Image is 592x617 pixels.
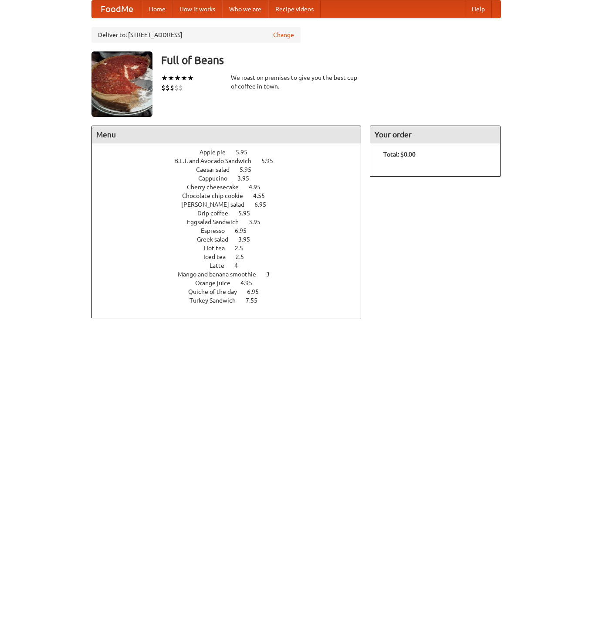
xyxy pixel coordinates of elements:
a: Apple pie 5.95 [200,149,264,156]
span: 5.95 [240,166,260,173]
a: FoodMe [92,0,142,18]
a: Greek salad 3.95 [197,236,266,243]
span: 2.5 [236,253,253,260]
span: Eggsalad Sandwich [187,218,247,225]
span: B.L.T. and Avocado Sandwich [174,157,260,164]
a: Caesar salad 5.95 [196,166,267,173]
span: Caesar salad [196,166,238,173]
span: 5.95 [236,149,256,156]
a: Espresso 6.95 [201,227,263,234]
li: ★ [181,73,187,83]
a: Cherry cheesecake 4.95 [187,184,277,191]
span: 4.95 [249,184,269,191]
a: Mango and banana smoothie 3 [178,271,286,278]
a: Latte 4 [210,262,254,269]
span: 3.95 [237,175,258,182]
li: $ [161,83,166,92]
span: Greek salad [197,236,237,243]
span: Cappucino [198,175,236,182]
span: 5.95 [261,157,282,164]
span: Iced tea [203,253,234,260]
a: Cappucino 3.95 [198,175,265,182]
span: 4.95 [240,280,261,286]
a: Orange juice 4.95 [195,280,268,286]
a: Iced tea 2.5 [203,253,260,260]
span: 4 [234,262,247,269]
span: 4.55 [253,192,274,199]
div: We roast on premises to give you the best cup of coffee in town. [231,73,362,91]
li: $ [166,83,170,92]
span: Chocolate chip cookie [182,192,252,199]
a: [PERSON_NAME] salad 6.95 [181,201,282,208]
a: Turkey Sandwich 7.55 [189,297,274,304]
h4: Your order [370,126,500,143]
li: ★ [187,73,194,83]
a: Home [142,0,173,18]
span: Hot tea [204,245,233,252]
span: Latte [210,262,233,269]
a: Recipe videos [268,0,321,18]
span: 2.5 [235,245,252,252]
span: Espresso [201,227,233,234]
span: 6.95 [247,288,267,295]
li: ★ [174,73,181,83]
a: Change [273,31,294,39]
span: Orange juice [195,280,239,286]
span: Apple pie [200,149,234,156]
span: 7.55 [246,297,266,304]
span: Turkey Sandwich [189,297,244,304]
span: 3 [266,271,278,278]
span: 6.95 [235,227,255,234]
img: angular.jpg [91,51,152,117]
span: [PERSON_NAME] salad [181,201,253,208]
a: Help [465,0,492,18]
a: Drip coffee 5.95 [197,210,266,217]
a: Eggsalad Sandwich 3.95 [187,218,277,225]
div: Deliver to: [STREET_ADDRESS] [91,27,301,43]
span: 5.95 [238,210,259,217]
b: Total: $0.00 [383,151,416,158]
a: Who we are [222,0,268,18]
a: Hot tea 2.5 [204,245,259,252]
li: ★ [168,73,174,83]
h4: Menu [92,126,361,143]
span: Drip coffee [197,210,237,217]
li: ★ [161,73,168,83]
span: Mango and banana smoothie [178,271,265,278]
a: How it works [173,0,222,18]
span: 6.95 [254,201,275,208]
li: $ [179,83,183,92]
h3: Full of Beans [161,51,501,69]
span: 3.95 [238,236,259,243]
span: Quiche of the day [188,288,246,295]
li: $ [174,83,179,92]
a: Quiche of the day 6.95 [188,288,275,295]
a: Chocolate chip cookie 4.55 [182,192,281,199]
li: $ [170,83,174,92]
a: B.L.T. and Avocado Sandwich 5.95 [174,157,289,164]
span: 3.95 [249,218,269,225]
span: Cherry cheesecake [187,184,247,191]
